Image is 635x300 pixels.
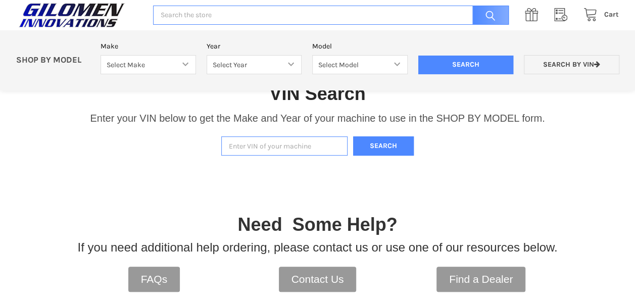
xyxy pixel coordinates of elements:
p: Need Some Help? [237,211,397,238]
a: FAQs [128,267,180,292]
input: Search [418,56,514,75]
a: Contact Us [279,267,357,292]
label: Make [101,41,196,52]
button: Search [353,136,414,156]
input: Search [467,6,509,25]
h1: VIN Search [269,82,365,105]
label: Model [312,41,408,52]
a: Cart [578,9,619,21]
input: Search the store [153,6,509,25]
img: GILOMEN INNOVATIONS [16,3,127,28]
input: Enter VIN of your machine [221,136,348,156]
span: Cart [604,10,619,19]
a: GILOMEN INNOVATIONS [16,3,142,28]
p: If you need additional help ordering, please contact us or use one of our resources below. [78,238,558,257]
a: Find a Dealer [436,267,525,292]
p: Enter your VIN below to get the Make and Year of your machine to use in the SHOP BY MODEL form. [90,111,545,126]
label: Year [207,41,302,52]
a: Search by VIN [524,55,619,75]
p: SHOP BY MODEL [11,55,95,66]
